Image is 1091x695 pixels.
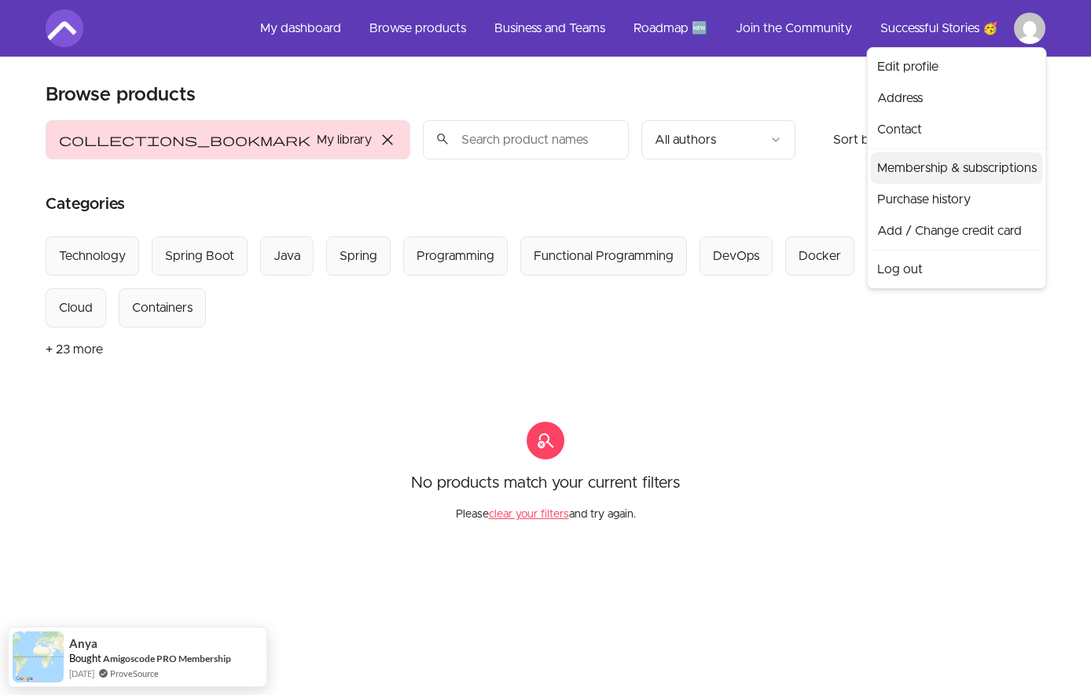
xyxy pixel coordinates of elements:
a: Membership & subscriptions [871,152,1043,184]
a: Contact [871,114,1043,145]
a: Edit profile [871,51,1043,82]
a: Address [871,82,1043,114]
a: Purchase history [871,184,1043,215]
a: Add / Change credit card [871,215,1043,247]
a: Log out [871,254,1043,285]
